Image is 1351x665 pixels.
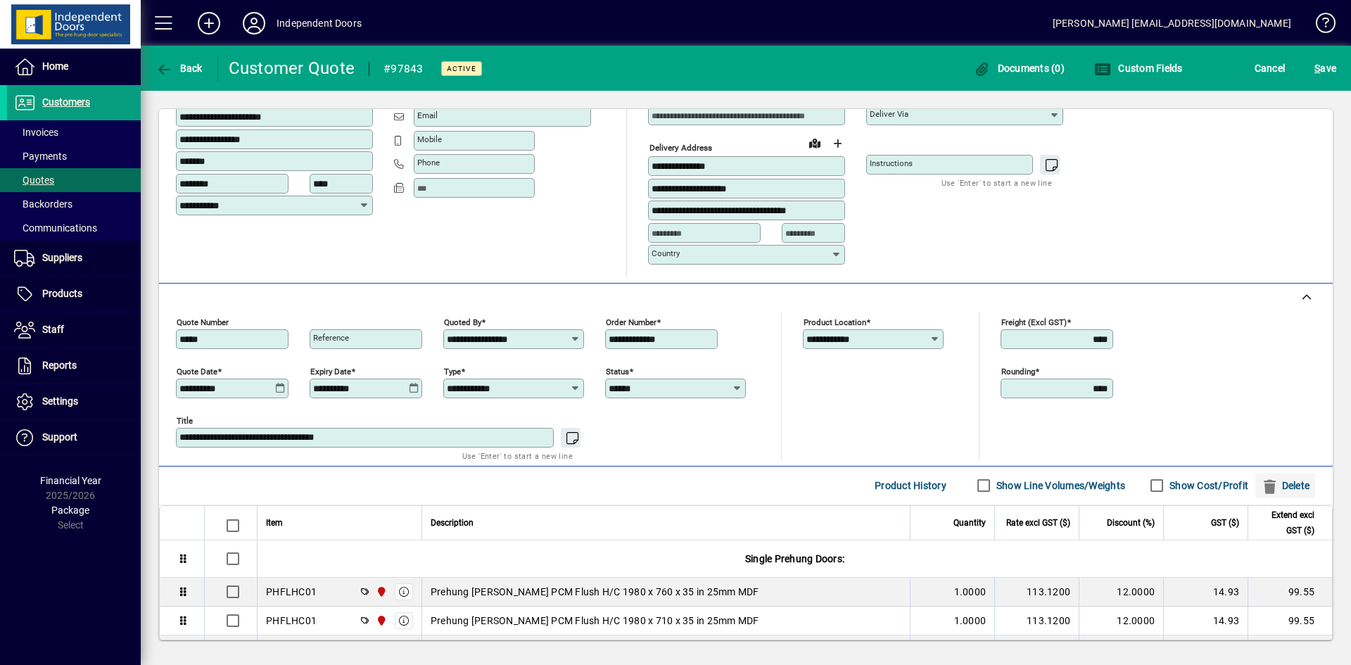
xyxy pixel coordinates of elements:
span: Christchurch [372,613,388,628]
mat-label: Quote number [177,317,229,327]
span: Christchurch [372,584,388,600]
mat-label: Title [177,415,193,425]
mat-label: Status [606,366,629,376]
span: ave [1314,57,1336,80]
a: Payments [7,144,141,168]
span: Customers [42,96,90,108]
mat-label: Phone [417,158,440,167]
a: View on map [804,132,826,154]
div: #97843 [383,58,424,80]
a: Backorders [7,192,141,216]
mat-label: Instructions [870,158,913,168]
span: Communications [14,222,97,234]
div: Customer Quote [229,57,355,80]
button: Cancel [1251,56,1289,81]
span: Suppliers [42,252,82,263]
span: Rate excl GST ($) [1006,515,1070,531]
mat-label: Email [417,110,438,120]
span: Quotes [14,175,54,186]
app-page-header-button: Delete selection [1255,473,1322,498]
label: Show Cost/Profit [1167,479,1248,493]
td: 14.93 [1163,578,1248,607]
td: 14.93 [1163,635,1248,664]
span: Support [42,431,77,443]
a: Invoices [7,120,141,144]
mat-label: Product location [804,317,866,327]
mat-label: Order number [606,317,657,327]
div: [PERSON_NAME] [EMAIL_ADDRESS][DOMAIN_NAME] [1053,12,1291,34]
div: Independent Doors [277,12,362,34]
span: Financial Year [40,475,101,486]
span: Staff [42,324,64,335]
mat-label: Mobile [417,134,442,144]
td: 99.55 [1248,635,1332,664]
a: Reports [7,348,141,384]
mat-hint: Use 'Enter' to start a new line [941,175,1052,191]
span: Products [42,288,82,299]
span: Product History [875,474,946,497]
div: 113.1200 [1003,614,1070,628]
a: Communications [7,216,141,240]
span: Active [447,64,476,73]
span: Cancel [1255,57,1286,80]
span: Backorders [14,198,72,210]
mat-label: Freight (excl GST) [1001,317,1067,327]
mat-label: Rounding [1001,366,1035,376]
a: Products [7,277,141,312]
button: Documents (0) [970,56,1068,81]
div: PHFLHC01 [266,614,317,628]
span: Invoices [14,127,58,138]
button: Profile [231,11,277,36]
span: 1.0000 [954,585,987,599]
button: Delete [1255,473,1315,498]
button: Choose address [826,132,849,155]
span: Quantity [953,515,986,531]
span: Payments [14,151,67,162]
button: Save [1311,56,1340,81]
td: 12.0000 [1079,635,1163,664]
a: Support [7,420,141,455]
mat-label: Type [444,366,461,376]
span: 1.0000 [954,614,987,628]
span: Reports [42,360,77,371]
span: Custom Fields [1094,63,1183,74]
label: Show Line Volumes/Weights [994,479,1125,493]
div: Single Prehung Doors: [258,540,1332,577]
mat-label: Reference [313,333,349,343]
a: Knowledge Base [1305,3,1333,49]
span: S [1314,63,1320,74]
a: Home [7,49,141,84]
span: Prehung [PERSON_NAME] PCM Flush H/C 1980 x 710 x 35 in 25mm MDF [431,614,759,628]
td: 12.0000 [1079,578,1163,607]
div: 113.1200 [1003,585,1070,599]
mat-label: Deliver via [870,109,908,119]
span: Documents (0) [973,63,1065,74]
td: 99.55 [1248,578,1332,607]
mat-label: Country [652,248,680,258]
button: Custom Fields [1091,56,1186,81]
span: Discount (%) [1107,515,1155,531]
button: Back [152,56,206,81]
app-page-header-button: Back [141,56,218,81]
mat-label: Expiry date [310,366,351,376]
span: Description [431,515,474,531]
span: Package [51,505,89,516]
span: Extend excl GST ($) [1257,507,1314,538]
span: GST ($) [1211,515,1239,531]
td: 12.0000 [1079,607,1163,635]
span: Settings [42,395,78,407]
td: 14.93 [1163,607,1248,635]
span: Back [156,63,203,74]
button: Add [186,11,231,36]
td: 99.55 [1248,607,1332,635]
span: Home [42,61,68,72]
mat-label: Quoted by [444,317,481,327]
a: Settings [7,384,141,419]
a: Staff [7,312,141,348]
span: Delete [1261,474,1309,497]
span: Item [266,515,283,531]
a: Quotes [7,168,141,192]
mat-label: Quote date [177,366,217,376]
a: Suppliers [7,241,141,276]
span: Prehung [PERSON_NAME] PCM Flush H/C 1980 x 760 x 35 in 25mm MDF [431,585,759,599]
